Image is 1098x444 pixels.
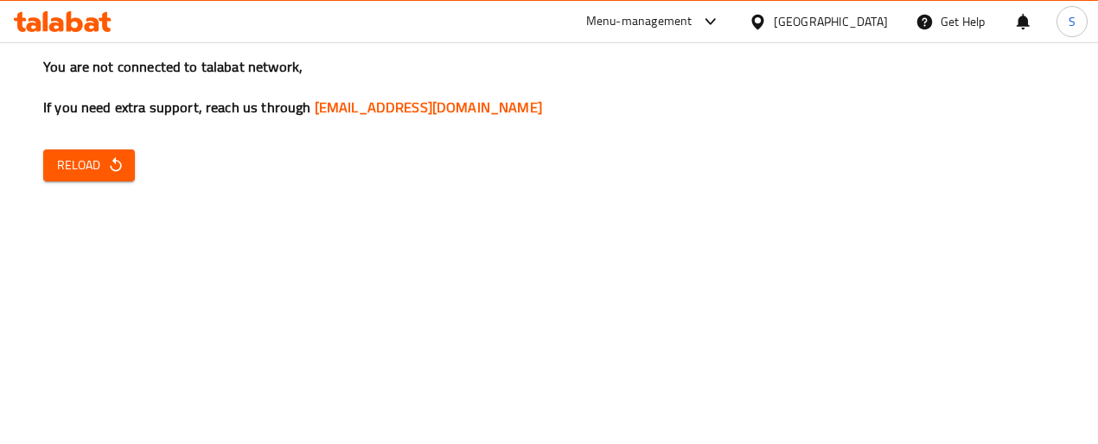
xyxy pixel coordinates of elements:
button: Reload [43,149,135,181]
div: [GEOGRAPHIC_DATA] [774,12,888,31]
span: Reload [57,155,121,176]
span: S [1069,12,1076,31]
h3: You are not connected to talabat network, If you need extra support, reach us through [43,57,1055,117]
a: [EMAIL_ADDRESS][DOMAIN_NAME] [315,94,542,120]
div: Menu-management [586,11,693,32]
